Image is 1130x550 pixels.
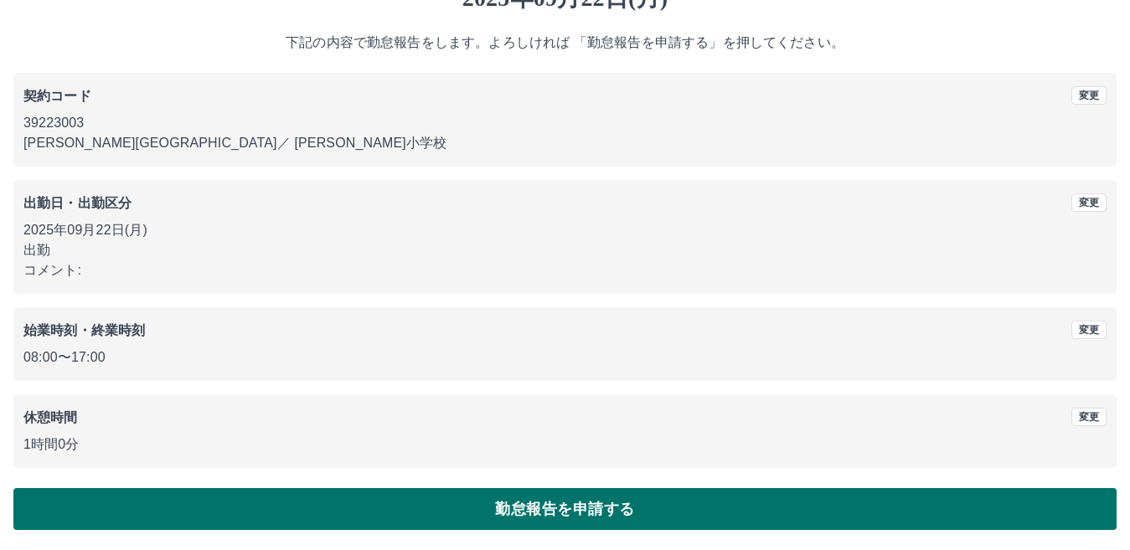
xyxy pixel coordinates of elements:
b: 出勤日・出勤区分 [23,196,132,210]
b: 契約コード [23,89,91,103]
p: 下記の内容で勤怠報告をします。よろしければ 「勤怠報告を申請する」を押してください。 [13,33,1117,53]
button: 変更 [1071,193,1107,212]
p: 1時間0分 [23,434,1107,455]
button: 変更 [1071,321,1107,339]
p: [PERSON_NAME][GEOGRAPHIC_DATA] ／ [PERSON_NAME]小学校 [23,133,1107,153]
p: 08:00 〜 17:00 [23,347,1107,368]
b: 休憩時間 [23,410,78,424]
p: 2025年09月22日(月) [23,220,1107,240]
button: 勤怠報告を申請する [13,488,1117,530]
b: 始業時刻・終業時刻 [23,323,145,337]
p: 39223003 [23,113,1107,133]
p: 出勤 [23,240,1107,260]
button: 変更 [1071,408,1107,426]
p: コメント: [23,260,1107,280]
button: 変更 [1071,86,1107,105]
